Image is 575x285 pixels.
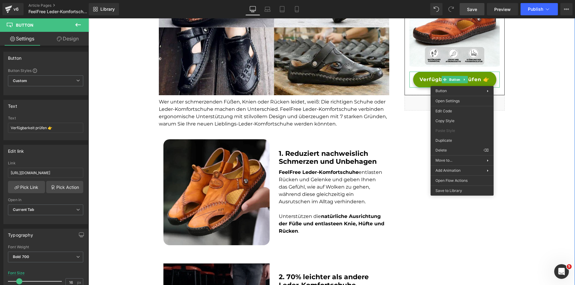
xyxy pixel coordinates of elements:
input: https://your-shop.myshopify.com [8,168,83,178]
div: Text [8,116,83,120]
div: Open in [8,198,83,202]
span: Preview [494,6,511,13]
div: Button [8,52,21,61]
a: Mobile [289,3,304,15]
a: Tablet [275,3,289,15]
span: Publish [528,7,543,12]
a: Laptop [260,3,275,15]
a: Pick Action [46,181,83,193]
span: Button [16,23,33,28]
span: Library [100,6,115,12]
span: Edit Code [435,108,489,114]
div: Link [8,161,83,165]
a: Design [46,32,90,46]
span: px [77,280,82,284]
a: Preview [487,3,518,15]
div: Edit link [8,145,24,154]
font: Unterstützen die . [190,195,296,216]
div: Text [8,100,17,109]
button: Publish [521,3,558,15]
span: Open Flow Actions [435,178,489,183]
b: FeelFree Leder-Komfortschuhe [190,151,270,157]
span: Move to... [435,158,487,163]
span: Save to Library [435,188,489,193]
a: Expand / Collapse [373,58,379,65]
a: Desktop [245,3,260,15]
span: 5 [567,264,572,269]
strong: natürliche Ausrichtung der Füße und entlasteen Knie, Hüfte und Rücken [190,195,296,216]
span: Button [435,88,447,93]
strong: 1. Reduziert nachweislich Schmerzen und Unbehagen [190,131,288,147]
button: Undo [430,3,442,15]
b: Custom [13,78,27,84]
span: Delete [435,148,484,153]
div: Button Styles [8,68,83,73]
span: Save [467,6,477,13]
div: Typography [8,229,33,238]
span: Button [360,58,373,65]
span: Duplicate [435,138,489,143]
span: ⌫ [484,148,489,153]
button: Redo [445,3,457,15]
span: Copy Style [435,118,489,124]
b: Bold 700 [13,254,29,259]
span: Add Animation [435,168,487,173]
button: More [560,3,573,15]
span: Verfügbarkeit prüfen 👉 [331,58,401,65]
a: New Library [89,3,119,15]
b: 2. 70% leichter als andere Leder-Komfortschuhe [190,254,280,271]
b: Current Tab [13,207,35,212]
span: FeelFree Leder-Komfortschuhe - 7 Gründe Adv [28,9,87,14]
div: v6 [12,5,20,13]
a: Verfügbarkeit prüfen 👉 [325,53,408,69]
a: Pick Link [8,181,45,193]
a: Article Pages [28,3,99,8]
iframe: Intercom live chat [554,264,569,279]
a: v6 [2,3,24,15]
div: Font Size [8,271,25,275]
span: entlasten Rücken und Gelenke und geben Ihnen das Gefühl, wie auf Wolken zu gehen, während diese g... [190,151,294,186]
font: Wer unter schmerzenden Füßen, Knien oder Rücken leidet, weiß: Die richtigen Schuhe oder Leder-Kom... [70,81,298,108]
span: Paste Style [435,128,489,133]
span: Open Settings [435,98,489,104]
div: Font Weight [8,245,83,249]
